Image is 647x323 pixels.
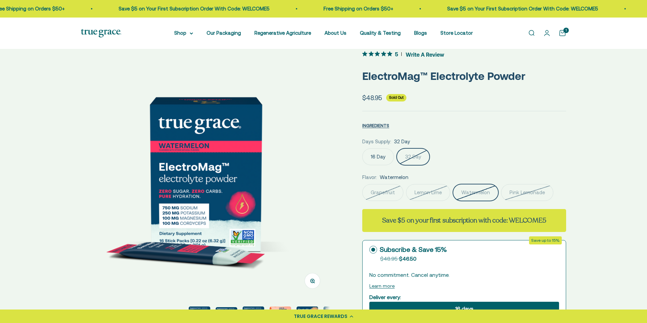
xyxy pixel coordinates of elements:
[362,138,391,146] legend: Days Supply:
[414,30,427,36] a: Blogs
[362,93,382,103] sale-price: $48.95
[386,94,406,101] sold-out-badge: Sold Out
[440,30,473,36] a: Store Locator
[207,30,241,36] a: Our Packaging
[563,28,569,33] cart-count: 1
[382,216,546,225] strong: Save $5 on your first subscription with code: WELCOME5
[325,30,346,36] a: About Us
[362,123,389,128] span: INGREDIENTS
[360,30,401,36] a: Quality & Testing
[446,5,597,13] p: Save $5 on Your First Subscription Order With Code: WELCOME5
[362,67,566,85] p: ElectroMag™ Electrolyte Powder
[394,138,410,146] span: 32 Day
[380,173,408,181] span: Watermelon
[254,30,311,36] a: Regenerative Agriculture
[406,49,444,59] span: Write A Review
[81,49,330,298] img: ElectroMag™
[362,173,377,181] legend: Flavor:
[323,6,393,11] a: Free Shipping on Orders $50+
[362,49,444,59] button: 5 out 5 stars rating in total 3 reviews. Jump to reviews.
[294,313,347,320] div: TRUE GRACE REWARDS
[395,50,398,57] span: 5
[174,29,193,37] summary: Shop
[362,121,389,129] button: INGREDIENTS
[118,5,269,13] p: Save $5 on Your First Subscription Order With Code: WELCOME5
